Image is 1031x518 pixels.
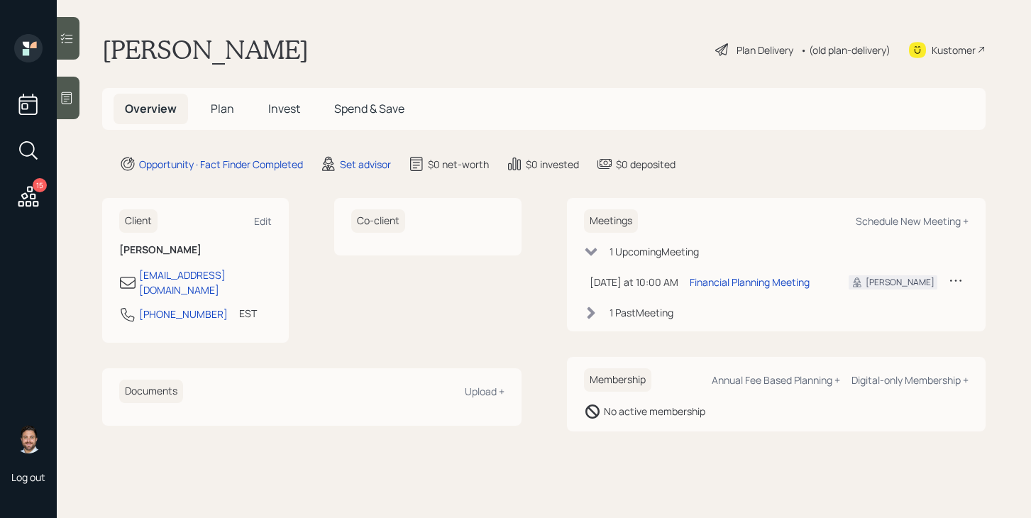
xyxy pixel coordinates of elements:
h6: Meetings [584,209,638,233]
div: Kustomer [932,43,976,57]
div: $0 invested [526,157,579,172]
span: Plan [211,101,234,116]
div: Financial Planning Meeting [690,275,810,290]
div: Log out [11,470,45,484]
div: • (old plan-delivery) [800,43,891,57]
div: $0 net-worth [428,157,489,172]
div: [PERSON_NAME] [866,276,934,289]
div: Opportunity · Fact Finder Completed [139,157,303,172]
span: Invest [268,101,300,116]
div: Edit [254,214,272,228]
h1: [PERSON_NAME] [102,34,309,65]
span: Spend & Save [334,101,404,116]
div: Schedule New Meeting + [856,214,969,228]
img: michael-russo-headshot.png [14,425,43,453]
div: Plan Delivery [737,43,793,57]
div: No active membership [604,404,705,419]
div: EST [239,306,257,321]
h6: [PERSON_NAME] [119,244,272,256]
div: Set advisor [340,157,391,172]
div: Annual Fee Based Planning + [712,373,840,387]
div: $0 deposited [616,157,676,172]
h6: Co-client [351,209,405,233]
div: [DATE] at 10:00 AM [590,275,678,290]
div: Digital-only Membership + [851,373,969,387]
span: Overview [125,101,177,116]
div: 15 [33,178,47,192]
div: 1 Upcoming Meeting [610,244,699,259]
h6: Client [119,209,158,233]
div: [EMAIL_ADDRESS][DOMAIN_NAME] [139,268,272,297]
h6: Membership [584,368,651,392]
div: Upload + [465,385,505,398]
h6: Documents [119,380,183,403]
div: 1 Past Meeting [610,305,673,320]
div: [PHONE_NUMBER] [139,307,228,321]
